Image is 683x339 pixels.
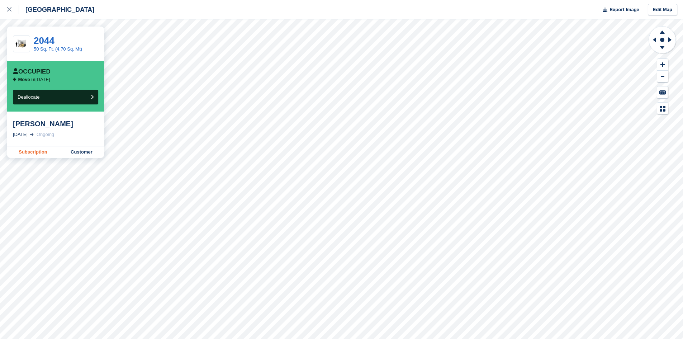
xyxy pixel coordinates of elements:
[657,59,668,71] button: Zoom In
[13,77,16,81] img: arrow-right-icn-b7405d978ebc5dd23a37342a16e90eae327d2fa7eb118925c1a0851fb5534208.svg
[37,131,54,138] div: Ongoing
[598,4,639,16] button: Export Image
[13,90,98,104] button: Deallocate
[7,146,59,158] a: Subscription
[19,5,94,14] div: [GEOGRAPHIC_DATA]
[13,68,51,75] div: Occupied
[13,131,28,138] div: [DATE]
[657,71,668,83] button: Zoom Out
[648,4,677,16] a: Edit Map
[13,38,30,50] img: 50.jpg
[30,133,34,136] img: arrow-right-light-icn-cde0832a797a2874e46488d9cf13f60e5c3a73dbe684e267c42b8395dfbc2abf.svg
[59,146,104,158] a: Customer
[610,6,639,13] span: Export Image
[657,103,668,114] button: Map Legend
[657,86,668,98] button: Keyboard Shortcuts
[34,35,54,46] a: 2044
[13,119,98,128] div: [PERSON_NAME]
[18,77,50,83] p: [DATE]
[18,77,35,82] span: Move in
[18,94,39,100] span: Deallocate
[34,46,82,52] a: 50 Sq. Ft. (4.70 Sq. Mt)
